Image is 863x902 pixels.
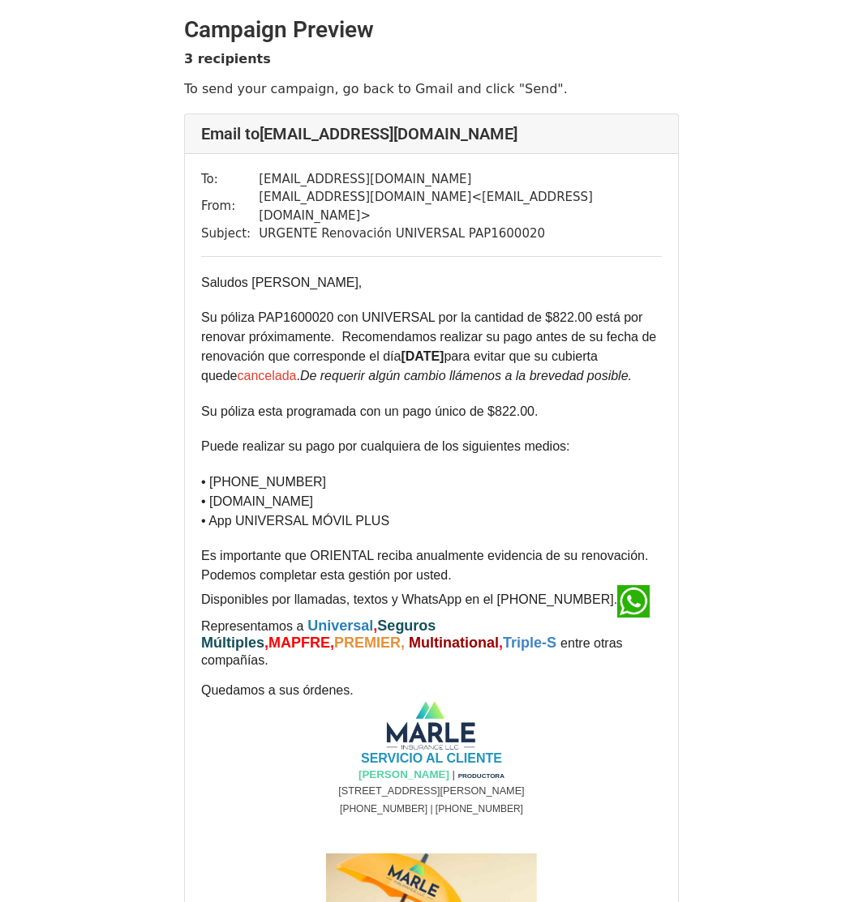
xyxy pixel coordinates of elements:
[401,349,444,363] strong: [DATE]
[201,636,623,667] span: entre otras compañías.
[201,170,259,189] td: To:
[201,618,556,651] strong: , ,
[259,188,662,224] td: [EMAIL_ADDRESS][DOMAIN_NAME] < [EMAIL_ADDRESS][DOMAIN_NAME] >
[201,618,436,651] font: Seguros Múltiples
[201,619,307,633] span: Representamos a
[184,80,679,97] p: To send your campaign, go back to Gmail and click "Send".
[201,593,617,607] font: Disponibles por llamadas, textos y WhatsApp en el [PHONE_NUMBER].
[338,785,524,797] span: [STREET_ADDRESS][PERSON_NAME]
[201,549,648,582] font: Es importante que ORIENTAL reciba anualmente evidencia de su renovación. Podemos completar esta g...
[268,635,334,651] font: MAPFRE,
[201,475,389,528] font: • [PHONE_NUMBER] • [DOMAIN_NAME] • App UNIVERSAL MÓVIL PLUS
[201,404,538,418] font: Su póliza esta programada con un pago único de $822.00.
[617,585,650,618] img: whatsapp (1) | INews Guyana
[499,635,503,651] font: ,
[259,170,662,189] td: [EMAIL_ADDRESS][DOMAIN_NAME]
[201,224,259,243] td: Subject:
[307,618,318,634] span: U
[300,369,632,383] em: De requerir algún cambio llámenos a la brevedad posible.
[334,635,405,651] font: PREMIER,
[503,635,556,651] font: Triple -S
[201,310,656,383] font: Su póliza PAP1600020 con UNIVERSAL por la cantidad de $822.00 está por renovar próximamente. Reco...
[359,768,449,780] strong: [PERSON_NAME]
[201,276,362,289] font: Saludos [PERSON_NAME],
[361,751,502,765] span: SERVICIO AL CLIENTE
[201,188,259,224] td: From:
[259,224,662,243] td: URGENTE Renovación UNIVERSAL PAP1600020
[184,51,271,66] strong: 3 recipients
[409,635,499,651] font: Multinational
[380,699,482,750] img: TWbR-3qzYyb-ufEfzB0oUtwea_yNqReg_DXeS1ZByrU6qMM2mxTJJ8pWOjiJ865G4OIq6n3JzXbSufjnuTEQ0uDOJIUNp0Zp-...
[237,369,296,383] font: cancelada
[458,772,504,780] span: PRODUCTORA
[201,683,354,697] font: Quedamos a sus órdenes.
[201,124,662,143] h4: Email to [EMAIL_ADDRESS][DOMAIN_NAME]
[318,618,373,634] span: niversal
[201,439,570,453] font: Puede realizar su pago por cualquiera de los siguientes medios:
[184,16,679,44] h2: Campaign Preview
[453,768,455,780] span: |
